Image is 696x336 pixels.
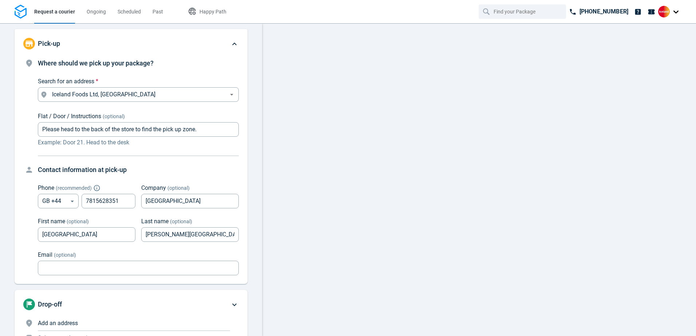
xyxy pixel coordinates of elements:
span: Phone [38,184,54,191]
span: Last name [141,218,169,225]
span: (optional) [67,219,89,224]
h4: Contact information at pick-up [38,165,239,175]
div: Pick-up [15,29,248,58]
span: Request a courier [34,9,75,15]
span: Happy Path [199,9,226,15]
div: GB +44 [38,194,79,208]
span: (optional) [170,219,192,224]
img: Logo [15,5,27,19]
button: Open [227,90,236,99]
p: Example: Door 21. Head to the desk [38,138,239,147]
span: Where should we pick up your package? [38,59,154,67]
a: [PHONE_NUMBER] [566,4,631,19]
span: (optional) [103,113,125,119]
img: Client [658,6,670,17]
span: Search for an address [38,78,94,85]
span: (optional) [54,252,76,258]
span: ( recommended ) [56,185,92,191]
span: (optional) [167,185,190,191]
span: Flat / Door / Instructions [38,113,101,120]
input: Find your Package [494,5,553,19]
span: Pick-up [38,40,60,47]
span: Company [141,184,166,191]
span: Scheduled [118,9,141,15]
span: Add an address [38,320,78,327]
span: Drop-off [38,300,62,308]
span: Past [153,9,163,15]
button: Explain "Recommended" [95,186,99,190]
span: Email [38,251,52,258]
p: [PHONE_NUMBER] [580,7,628,16]
div: Pick-up [15,58,248,284]
span: Ongoing [87,9,106,15]
span: First name [38,218,65,225]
